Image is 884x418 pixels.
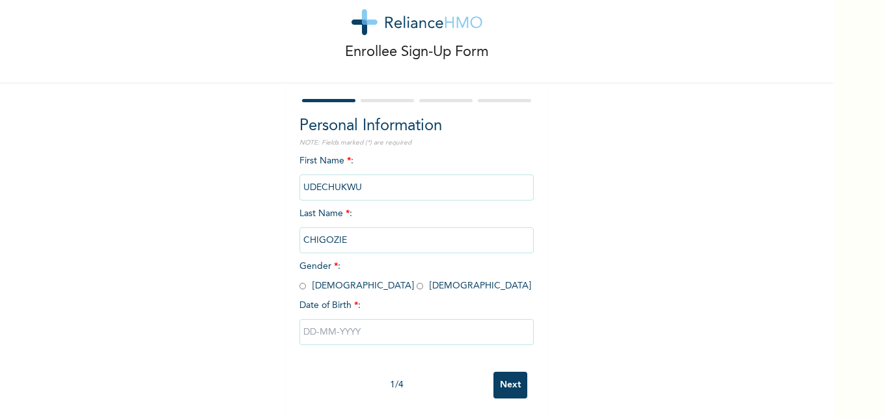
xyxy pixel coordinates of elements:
[299,378,493,392] div: 1 / 4
[493,372,527,398] input: Next
[299,262,531,290] span: Gender : [DEMOGRAPHIC_DATA] [DEMOGRAPHIC_DATA]
[299,227,534,253] input: Enter your last name
[299,138,534,148] p: NOTE: Fields marked (*) are required
[299,299,361,313] span: Date of Birth :
[299,319,534,345] input: DD-MM-YYYY
[352,9,482,35] img: logo
[299,174,534,201] input: Enter your first name
[345,42,489,63] p: Enrollee Sign-Up Form
[299,115,534,138] h2: Personal Information
[299,209,534,245] span: Last Name :
[299,156,534,192] span: First Name :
